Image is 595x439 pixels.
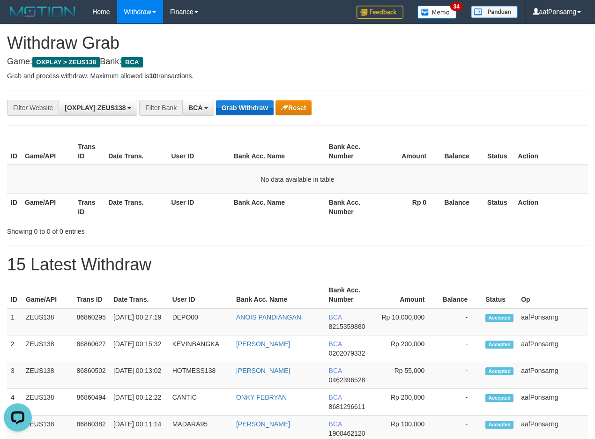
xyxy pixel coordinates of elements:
[329,350,365,357] span: Copy 0202079332 to clipboard
[514,193,588,220] th: Action
[357,6,403,19] img: Feedback.jpg
[440,138,483,165] th: Balance
[329,420,342,428] span: BCA
[517,335,588,362] td: aafPonsarng
[7,57,588,67] h4: Game: Bank:
[7,193,21,220] th: ID
[440,193,483,220] th: Balance
[439,282,482,308] th: Balance
[329,340,342,348] span: BCA
[232,282,325,308] th: Bank Acc. Name
[236,313,301,321] a: ANOIS PANDIANGAN
[236,367,290,374] a: [PERSON_NAME]
[230,193,325,220] th: Bank Acc. Name
[22,282,73,308] th: Game/API
[514,138,588,165] th: Action
[169,389,232,416] td: CANTIC
[4,4,32,32] button: Open LiveChat chat widget
[485,394,513,402] span: Accepted
[329,313,342,321] span: BCA
[7,34,588,52] h1: Withdraw Grab
[485,367,513,375] span: Accepted
[7,71,588,81] p: Grab and process withdraw. Maximum allowed is transactions.
[439,362,482,389] td: -
[74,138,104,165] th: Trans ID
[121,57,142,67] span: BCA
[482,282,517,308] th: Status
[7,138,21,165] th: ID
[110,308,169,335] td: [DATE] 00:27:19
[7,100,59,116] div: Filter Website
[325,282,377,308] th: Bank Acc. Number
[236,340,290,348] a: [PERSON_NAME]
[104,138,167,165] th: Date Trans.
[73,308,110,335] td: 86860295
[182,100,214,116] button: BCA
[188,104,202,112] span: BCA
[22,389,73,416] td: ZEUS138
[517,362,588,389] td: aafPonsarng
[22,362,73,389] td: ZEUS138
[7,282,22,308] th: ID
[329,376,365,384] span: Copy 0462396528 to clipboard
[325,193,378,220] th: Bank Acc. Number
[483,193,514,220] th: Status
[7,308,22,335] td: 1
[417,6,457,19] img: Button%20Memo.svg
[485,341,513,349] span: Accepted
[7,5,78,19] img: MOTION_logo.png
[517,389,588,416] td: aafPonsarng
[139,100,182,116] div: Filter Bank
[74,193,104,220] th: Trans ID
[22,308,73,335] td: ZEUS138
[236,394,287,401] a: ONKY FEBRYAN
[7,335,22,362] td: 2
[7,223,241,236] div: Showing 0 to 0 of 0 entries
[73,282,110,308] th: Trans ID
[377,335,439,362] td: Rp 200,000
[517,282,588,308] th: Op
[439,335,482,362] td: -
[216,100,274,115] button: Grab Withdraw
[329,403,365,410] span: Copy 8681296611 to clipboard
[329,323,365,330] span: Copy 8215359880 to clipboard
[7,165,588,194] td: No data available in table
[377,282,439,308] th: Amount
[377,308,439,335] td: Rp 10,000,000
[167,138,230,165] th: User ID
[167,193,230,220] th: User ID
[485,421,513,429] span: Accepted
[110,335,169,362] td: [DATE] 00:15:32
[59,100,137,116] button: [OXPLAY] ZEUS138
[325,138,378,165] th: Bank Acc. Number
[377,362,439,389] td: Rp 55,000
[275,100,312,115] button: Reset
[73,389,110,416] td: 86860494
[22,335,73,362] td: ZEUS138
[377,389,439,416] td: Rp 200,000
[32,57,100,67] span: OXPLAY > ZEUS138
[169,282,232,308] th: User ID
[149,72,156,80] strong: 10
[439,308,482,335] td: -
[329,367,342,374] span: BCA
[104,193,167,220] th: Date Trans.
[7,255,588,274] h1: 15 Latest Withdraw
[110,389,169,416] td: [DATE] 00:12:22
[110,362,169,389] td: [DATE] 00:13:02
[439,389,482,416] td: -
[169,335,232,362] td: KEVINBANGKA
[7,389,22,416] td: 4
[329,394,342,401] span: BCA
[73,335,110,362] td: 86860627
[485,314,513,322] span: Accepted
[169,362,232,389] td: HOTMESS138
[21,193,74,220] th: Game/API
[471,6,518,18] img: panduan.png
[7,362,22,389] td: 3
[378,193,440,220] th: Rp 0
[21,138,74,165] th: Game/API
[65,104,126,112] span: [OXPLAY] ZEUS138
[236,420,290,428] a: [PERSON_NAME]
[169,308,232,335] td: DEPO00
